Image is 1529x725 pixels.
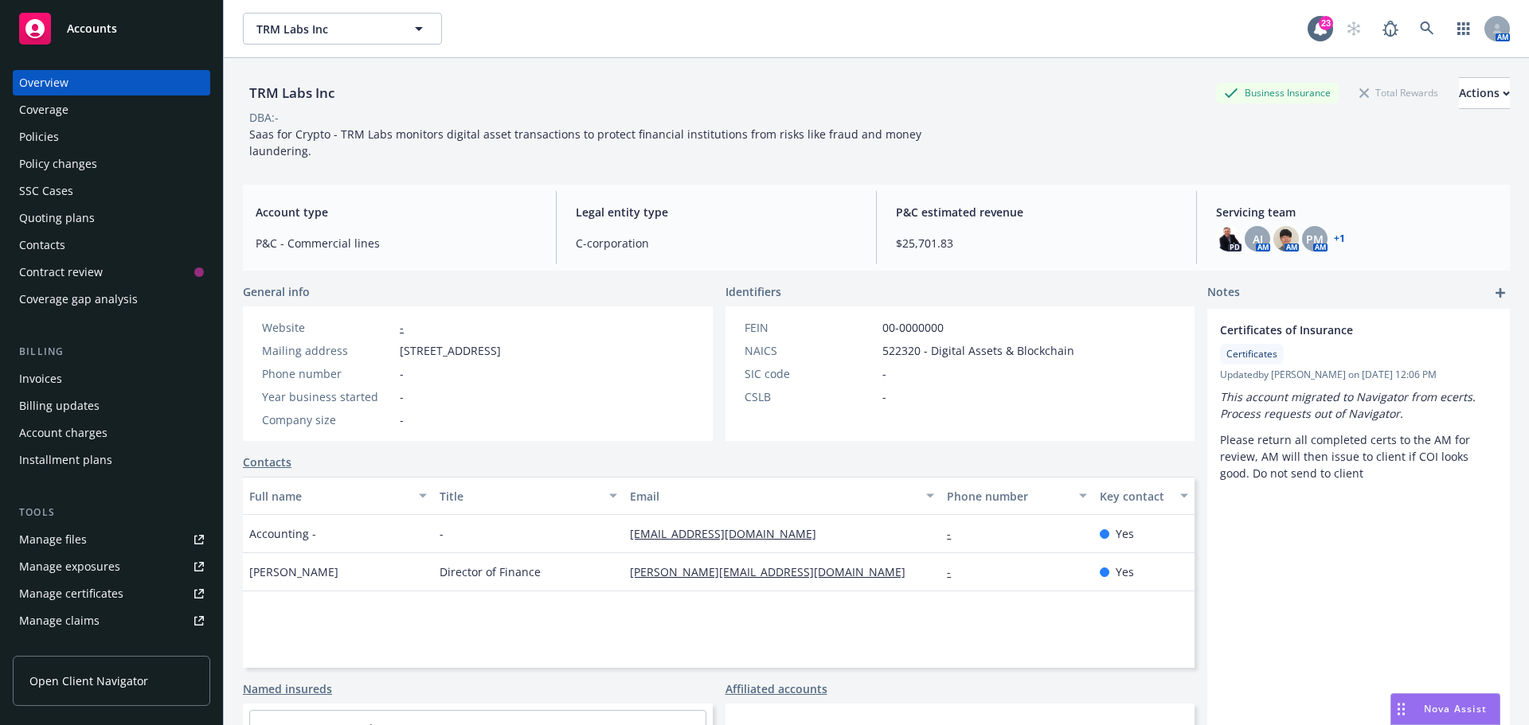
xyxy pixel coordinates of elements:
span: 522320 - Digital Assets & Blockchain [882,342,1074,359]
div: Manage BORs [19,635,94,661]
a: Account charges [13,420,210,446]
div: Tools [13,505,210,520]
span: PM [1306,231,1324,248]
div: Title [440,488,600,505]
span: Yes [1116,525,1134,542]
span: [PERSON_NAME] [249,563,338,580]
div: FEIN [745,319,876,336]
div: Contacts [19,232,65,258]
div: Drag to move [1391,694,1411,724]
a: Contacts [243,454,291,470]
a: Manage claims [13,608,210,633]
div: Actions [1459,78,1510,108]
a: Policies [13,124,210,150]
div: TRM Labs Inc [243,83,341,103]
img: photo [1273,226,1299,251]
a: [PERSON_NAME][EMAIL_ADDRESS][DOMAIN_NAME] [630,564,918,579]
span: Identifiers [725,283,781,300]
div: Total Rewards [1351,83,1446,103]
div: Phone number [262,365,393,382]
span: [STREET_ADDRESS] [400,342,501,359]
div: Year business started [262,388,393,405]
button: Nova Assist [1390,693,1500,725]
span: AJ [1253,231,1263,248]
a: +1 [1334,234,1345,244]
span: Saas for Crypto - TRM Labs monitors digital asset transactions to protect financial institutions ... [249,127,925,158]
span: 00-0000000 [882,319,944,336]
a: Contacts [13,232,210,258]
a: SSC Cases [13,178,210,204]
div: Overview [19,70,68,95]
span: Servicing team [1216,204,1497,220]
a: Manage files [13,527,210,552]
button: Phone number [940,477,1093,515]
button: Email [624,477,940,515]
span: TRM Labs Inc [256,21,394,37]
div: Account charges [19,420,108,446]
div: NAICS [745,342,876,359]
button: Actions [1459,77,1510,109]
div: Manage certificates [19,581,123,606]
span: - [400,388,404,405]
a: Invoices [13,366,210,392]
div: DBA: - [249,109,279,126]
span: - [882,388,886,405]
div: SIC code [745,365,876,382]
div: Certificates of InsuranceCertificatesUpdatedby [PERSON_NAME] on [DATE] 12:06 PMThis account migra... [1207,309,1510,494]
div: Company size [262,411,393,428]
div: Key contact [1100,488,1171,505]
div: Installment plans [19,447,112,473]
a: Manage certificates [13,581,210,606]
span: Legal entity type [576,204,857,220]
a: Search [1411,13,1443,45]
div: Full name [249,488,409,505]
em: This account migrated to Navigator from ecerts. Process requests out of Navigator. [1220,389,1479,421]
a: add [1491,283,1510,302]
div: Coverage gap analysis [19,286,138,312]
a: Named insureds [243,680,332,697]
a: Coverage gap analysis [13,286,210,312]
div: Email [630,488,917,505]
span: Certificates of Insurance [1220,322,1456,338]
div: Business Insurance [1216,83,1339,103]
a: [EMAIL_ADDRESS][DOMAIN_NAME] [630,526,829,541]
img: photo [1216,226,1242,251]
div: 23 [1319,16,1333,30]
span: P&C - Commercial lines [256,235,537,251]
div: Contract review [19,259,103,285]
span: Notes [1207,283,1240,302]
span: General info [243,283,310,300]
div: CSLB [745,388,876,405]
span: - [400,365,404,382]
a: - [400,320,404,335]
span: Certificates [1226,347,1277,361]
div: Policies [19,124,59,150]
span: Updated by [PERSON_NAME] on [DATE] 12:06 PM [1220,368,1497,382]
span: C-corporation [576,235,857,251]
div: Quoting plans [19,205,95,231]
span: - [400,411,404,428]
a: Accounts [13,6,210,51]
a: Manage exposures [13,554,210,579]
span: Open Client Navigator [29,672,148,689]
div: Phone number [947,488,1069,505]
span: Director of Finance [440,563,541,580]
a: Start snowing [1338,13,1370,45]
div: Billing updates [19,393,100,419]
div: Manage exposures [19,554,120,579]
button: Title [433,477,624,515]
a: Coverage [13,97,210,123]
button: Key contact [1093,477,1195,515]
a: Report a Bug [1375,13,1406,45]
div: Billing [13,344,210,360]
button: Full name [243,477,433,515]
a: Contract review [13,259,210,285]
button: TRM Labs Inc [243,13,442,45]
span: Yes [1116,563,1134,580]
a: Switch app [1448,13,1480,45]
a: Affiliated accounts [725,680,827,697]
a: Installment plans [13,447,210,473]
div: Invoices [19,366,62,392]
a: Quoting plans [13,205,210,231]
